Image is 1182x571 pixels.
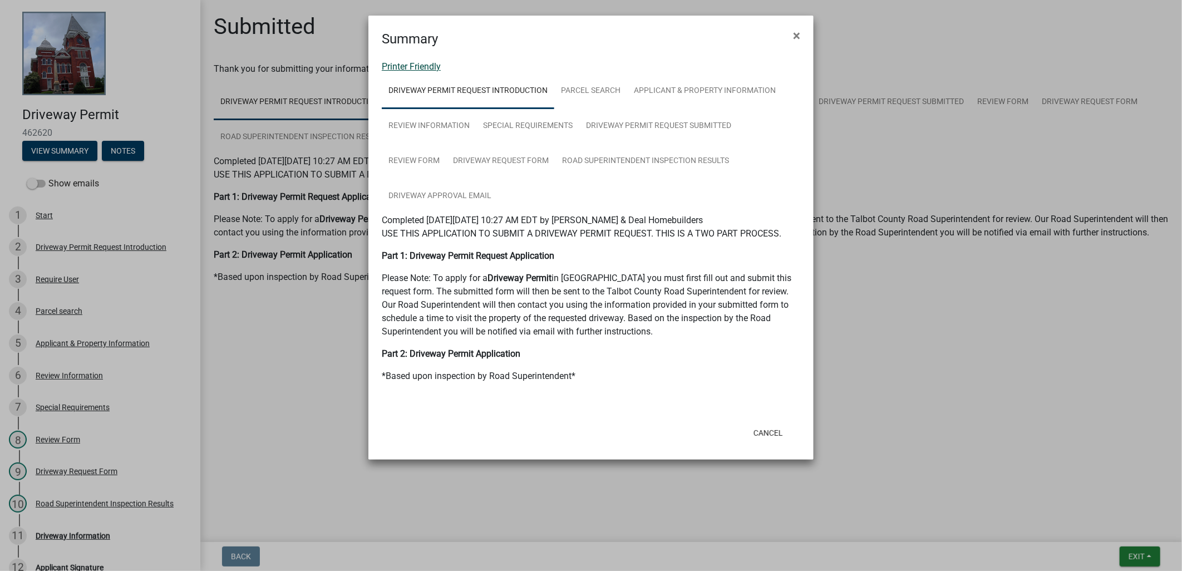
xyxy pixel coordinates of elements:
a: Driveway Approval Email [382,179,498,214]
a: Special Requirements [476,109,579,144]
a: Review Form [382,144,446,179]
p: *Based upon inspection by Road Superintendent* [382,370,800,383]
h4: Summary [382,29,438,49]
strong: Part 2: Driveway Permit Application [382,348,520,359]
span: × [793,28,800,43]
a: Driveway Permit Request Introduction [382,73,554,109]
a: Road Superintendent Inspection Results [555,144,736,179]
a: Driveway Permit Request Submitted [579,109,738,144]
a: Parcel search [554,73,627,109]
a: Driveway Request Form [446,144,555,179]
p: Please Note: To apply for a in [GEOGRAPHIC_DATA] you must first fill out and submit this request ... [382,272,800,338]
span: Completed [DATE][DATE] 10:27 AM EDT by [PERSON_NAME] & Deal Homebuilders [382,215,703,225]
button: Cancel [745,423,792,443]
strong: Driveway Permit [487,273,551,283]
a: Review Information [382,109,476,144]
a: Printer Friendly [382,61,441,72]
a: Applicant & Property Information [627,73,782,109]
button: Close [784,20,809,51]
strong: Part 1: Driveway Permit Request Application [382,250,554,261]
p: USE THIS APPLICATION TO SUBMIT A DRIVEWAY PERMIT REQUEST. THIS IS A TWO PART PROCESS. [382,227,800,240]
